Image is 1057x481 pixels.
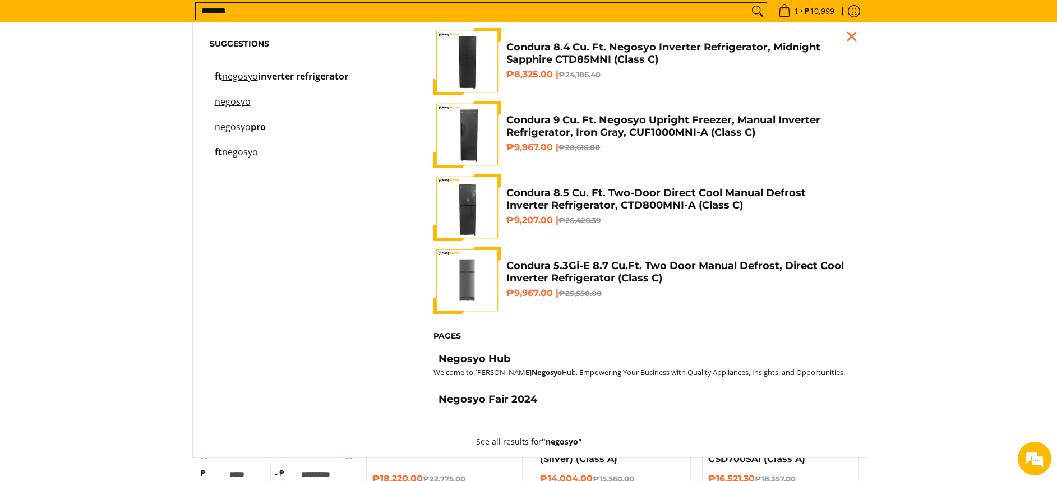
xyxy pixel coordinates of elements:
[215,148,258,168] p: ft negosyo
[465,426,593,457] button: See all results for"negosyo"
[210,123,400,142] a: negosyo pro
[506,288,848,299] h6: ₱9,967.00 |
[215,95,251,108] mark: negosyo
[433,174,501,241] img: Condura 8.5 Cu. Ft. Two-Door Direct Cool Manual Defrost Inverter Refrigerator, CTD800MNI-A (Class C)
[803,7,836,15] span: ₱10,999
[558,70,601,79] del: ₱24,186.40
[215,123,266,142] p: negosyo pro
[222,146,258,158] mark: negosyo
[506,41,848,66] h4: Condura 8.4 Cu. Ft. Negosyo Inverter Refrigerator, Midnight Sapphire CTD85MNI (Class C)
[506,215,848,226] h6: ₱9,207.00 |
[215,98,251,117] p: negosyo
[210,72,400,92] a: ft negosyo inverter refrigerator
[184,6,211,33] div: Minimize live chat window
[433,247,848,314] a: Condura 5.3Gi-E 8.7 Cu.Ft. Two Door Manual Defrost, Direct Cool Inverter Refrigerator (Class C) C...
[198,468,209,479] span: ₱
[540,420,665,464] a: Kelvinator 7.3 Cu.Ft. Direct Cool KLC Manual Defrost Standard Refrigerator (Silver) (Class A)
[792,7,800,15] span: 1
[215,72,348,92] p: ft negosyo inverter refrigerator
[439,353,510,366] h4: Negosyo Hub
[558,216,601,225] del: ₱26,426.39
[558,289,602,298] del: ₱25,550.00
[258,70,348,82] span: inverter refrigerator
[433,28,501,95] img: Condura 8.4 Cu. Ft. Negosyo Inverter Refrigerator, Midnight Sapphire CTD85MNI (Class C)
[58,63,188,77] div: Chat with us now
[506,69,848,80] h6: ₱8,325.00 |
[433,174,848,241] a: Condura 8.5 Cu. Ft. Two-Door Direct Cool Manual Defrost Inverter Refrigerator, CTD800MNI-A (Class...
[506,142,848,153] h6: ₱9,967.00 |
[251,121,266,133] span: pro
[215,121,251,133] mark: negosyo
[506,114,848,139] h4: Condura 9 Cu. Ft. Negosyo Upright Freezer, Manual Inverter Refrigerator, Iron Gray, CUF1000MNI-A ...
[433,393,848,409] a: Negosyo Fair 2024
[433,28,848,95] a: Condura 8.4 Cu. Ft. Negosyo Inverter Refrigerator, Midnight Sapphire CTD85MNI (Class C) Condura 8...
[433,101,848,168] a: Condura 9 Cu. Ft. Negosyo Upright Freezer, Manual Inverter Refrigerator, Iron Gray, CUF1000MNI-A ...
[558,143,600,152] del: ₱28,616.00
[433,331,848,341] h6: Pages
[6,306,214,345] textarea: Type your message and hit 'Enter'
[433,353,848,368] a: Negosyo Hub
[215,70,222,82] span: ft
[843,28,860,45] div: Close pop up
[210,98,400,117] a: negosyo
[215,146,222,158] span: ft
[506,187,848,212] h4: Condura 8.5 Cu. Ft. Two-Door Direct Cool Manual Defrost Inverter Refrigerator, CTD800MNI-A (Class C)
[749,3,767,20] button: Search
[542,436,582,447] strong: "negosyo"
[775,5,838,17] span: •
[276,468,288,479] span: ₱
[65,141,155,255] span: We're online!
[433,247,501,314] img: Condura 5.3Gi-E 8.7 Cu.Ft. Two Door Manual Defrost, Direct Cool Inverter Refrigerator (Class C)
[433,367,845,377] small: Welcome to [PERSON_NAME] Hub. Empowering Your Business with Quality Appliances, Insights, and Opp...
[210,39,400,49] h6: Suggestions
[532,367,562,377] strong: Negosyo
[439,393,537,406] h4: Negosyo Fair 2024
[222,70,258,82] mark: negosyo
[433,101,501,168] img: Condura 9 Cu. Ft. Negosyo Upright Freezer, Manual Inverter Refrigerator, Iron Gray, CUF1000MNI-A ...
[506,260,848,285] h4: Condura 5.3Gi-E 8.7 Cu.Ft. Two Door Manual Defrost, Direct Cool Inverter Refrigerator (Class C)
[708,420,824,464] a: Condura 7.3 Cu. Ft. Single Door - Direct Cool Inverter Refrigerator, CSD700SAi (Class A)
[210,148,400,168] a: ft negosyo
